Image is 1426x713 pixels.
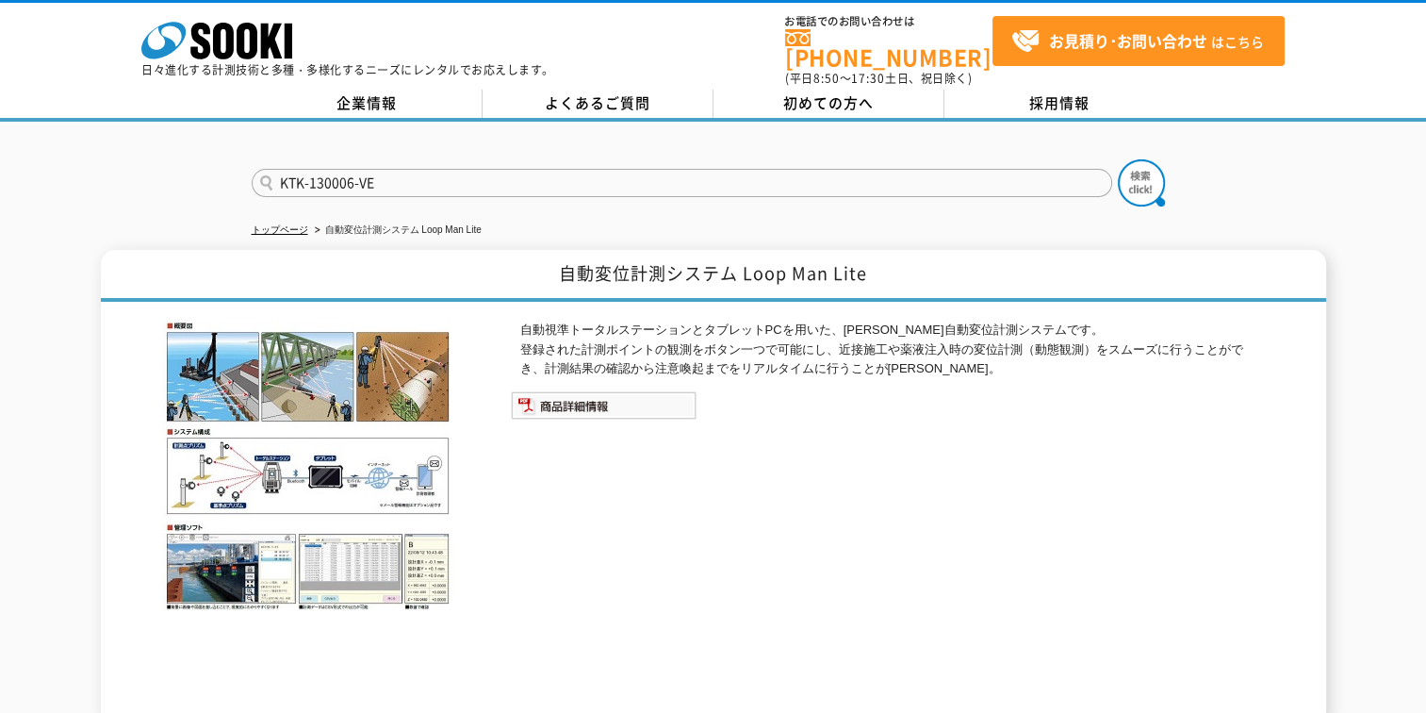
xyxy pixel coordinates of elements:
[785,29,992,68] a: [PHONE_NUMBER]
[252,224,308,235] a: トップページ
[520,321,1265,379] p: 自動視準トータルステーションとタブレットPCを用いた、[PERSON_NAME]自動変位計測システムです。 登録された計測ポイントの観測をボタン一つで可能にし、近接施工や薬液注入時の変位計測（動...
[944,90,1175,118] a: 採用情報
[813,70,840,87] span: 8:50
[783,92,874,113] span: 初めての方へ
[311,221,482,240] li: 自動変位計測システム Loop Man Lite
[252,169,1112,197] input: 商品名、型式、NETIS番号を入力してください
[511,391,697,420] img: 商品詳細情報システム
[1049,29,1207,52] strong: お見積り･お問い合わせ
[162,321,454,610] img: 自動変位計測システム Loop Man Lite
[141,64,554,75] p: 日々進化する計測技術と多種・多様化するニーズにレンタルでお応えします。
[1011,27,1264,56] span: はこちら
[785,16,992,27] span: お電話でのお問い合わせは
[713,90,944,118] a: 初めての方へ
[101,250,1326,302] h1: 自動変位計測システム Loop Man Lite
[511,402,697,416] a: 商品詳細情報システム
[785,70,972,87] span: (平日 ～ 土日、祝日除く)
[851,70,885,87] span: 17:30
[252,90,483,118] a: 企業情報
[1118,159,1165,207] img: btn_search.png
[992,16,1285,66] a: お見積り･お問い合わせはこちら
[483,90,713,118] a: よくあるご質問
